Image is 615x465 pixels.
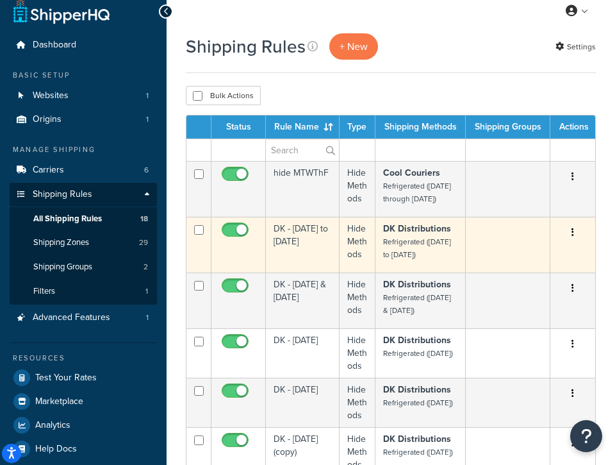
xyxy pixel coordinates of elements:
[570,420,602,452] button: Open Resource Center
[383,236,451,260] small: Refrigerated ([DATE] to [DATE])
[33,189,92,200] span: Shipping Rules
[383,397,453,409] small: Refrigerated ([DATE])
[383,348,453,359] small: Refrigerated ([DATE])
[10,255,157,279] a: Shipping Groups 2
[340,378,375,427] td: Hide Methods
[340,115,375,139] th: Type
[555,38,596,56] a: Settings
[186,86,261,105] button: Bulk Actions
[33,114,61,125] span: Origins
[10,255,157,279] li: Shipping Groups
[10,414,157,437] a: Analytics
[211,115,266,139] th: Status
[266,328,340,378] td: DK - [DATE]
[340,161,375,217] td: Hide Methods
[10,84,157,108] li: Websites
[550,115,595,139] th: Actions
[10,108,157,131] a: Origins 1
[10,108,157,131] li: Origins
[10,306,157,330] a: Advanced Features 1
[33,214,102,224] span: All Shipping Rules
[10,33,157,57] a: Dashboard
[35,373,97,384] span: Test Your Rates
[10,207,157,231] a: All Shipping Rules 18
[35,444,77,455] span: Help Docs
[340,328,375,378] td: Hide Methods
[383,383,451,396] strong: DK Distributions
[266,161,340,217] td: hide MTWThF
[146,90,149,101] span: 1
[33,90,69,101] span: Websites
[35,420,70,431] span: Analytics
[144,165,149,176] span: 6
[383,180,451,205] small: Refrigerated ([DATE] through [DATE])
[375,115,466,139] th: Shipping Methods
[10,306,157,330] li: Advanced Features
[10,144,157,155] div: Manage Shipping
[266,217,340,273] td: DK - [DATE] to [DATE]
[139,237,148,248] span: 29
[10,280,157,303] a: Filters 1
[383,292,451,316] small: Refrigerated ([DATE] & [DATE])
[10,183,157,207] a: Shipping Rules
[10,231,157,255] li: Shipping Zones
[266,139,339,161] input: Search
[266,273,340,328] td: DK - [DATE] & [DATE]
[266,115,340,139] th: Rule Name : activate to sort column ascending
[383,446,453,458] small: Refrigerated ([DATE])
[383,222,451,235] strong: DK Distributions
[35,396,83,407] span: Marketplace
[10,207,157,231] li: All Shipping Rules
[10,231,157,255] a: Shipping Zones 29
[10,158,157,182] a: Carriers 6
[33,165,64,176] span: Carriers
[10,280,157,303] li: Filters
[383,432,451,446] strong: DK Distributions
[33,286,55,297] span: Filters
[10,183,157,305] li: Shipping Rules
[140,214,148,224] span: 18
[143,262,148,273] span: 2
[146,312,149,323] span: 1
[33,262,92,273] span: Shipping Groups
[340,217,375,273] td: Hide Methods
[33,40,76,51] span: Dashboard
[383,166,440,180] strong: Cool Couriers
[10,390,157,413] a: Marketplace
[10,70,157,81] div: Basic Setup
[10,158,157,182] li: Carriers
[383,278,451,291] strong: DK Distributions
[466,115,550,139] th: Shipping Groups
[146,114,149,125] span: 1
[145,286,148,297] span: 1
[33,312,110,323] span: Advanced Features
[33,237,89,248] span: Shipping Zones
[266,378,340,427] td: DK - [DATE]
[10,353,157,364] div: Resources
[10,84,157,108] a: Websites 1
[329,33,378,60] p: + New
[383,334,451,347] strong: DK Distributions
[186,34,306,59] h1: Shipping Rules
[10,437,157,461] a: Help Docs
[340,273,375,328] td: Hide Methods
[10,366,157,389] a: Test Your Rates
